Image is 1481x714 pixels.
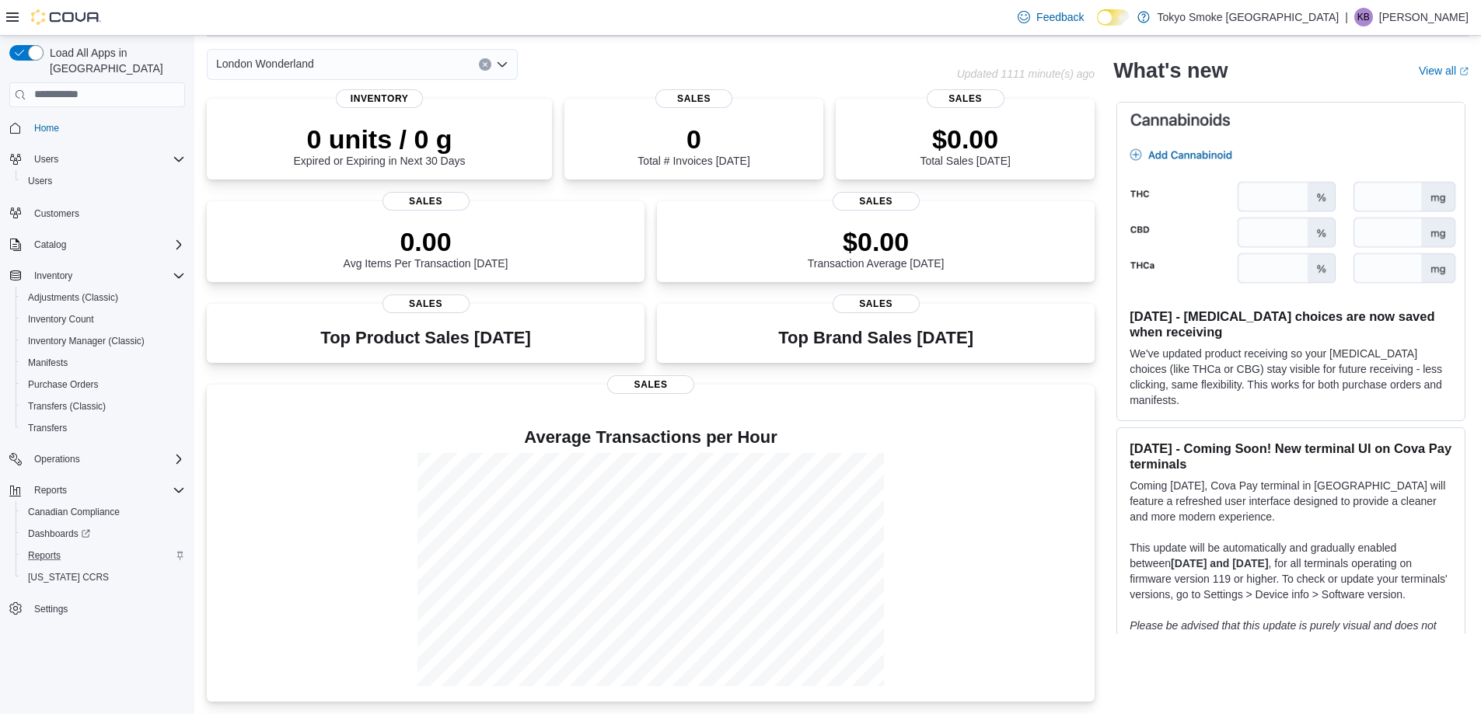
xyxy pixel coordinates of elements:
p: $0.00 [920,124,1010,155]
span: Customers [28,203,185,222]
span: Dashboards [28,528,90,540]
p: 0.00 [344,226,508,257]
span: Settings [34,603,68,615]
span: Adjustments (Classic) [22,288,185,307]
button: Adjustments (Classic) [16,287,191,308]
span: Canadian Compliance [28,506,120,518]
span: Inventory Count [28,313,94,326]
span: Load All Apps in [GEOGRAPHIC_DATA] [44,45,185,76]
p: This update will be automatically and gradually enabled between , for all terminals operating on ... [1130,540,1452,602]
span: Transfers (Classic) [22,397,185,416]
span: Inventory [28,266,185,285]
button: Reports [28,481,73,500]
h3: [DATE] - Coming Soon! New terminal UI on Cova Pay terminals [1130,441,1452,472]
span: Inventory Count [22,310,185,329]
span: Settings [28,599,185,618]
button: Inventory [3,265,191,287]
span: Sales [382,294,470,313]
span: Sales [607,375,694,394]
div: Transaction Average [DATE] [808,226,945,270]
button: Open list of options [496,58,508,71]
span: Manifests [28,357,68,369]
span: Operations [34,453,80,465]
p: Tokyo Smoke [GEOGRAPHIC_DATA] [1158,8,1340,26]
span: Reports [28,481,185,500]
span: Home [28,118,185,138]
nav: Complex example [9,110,185,660]
p: [PERSON_NAME] [1379,8,1469,26]
span: Reports [28,549,61,562]
a: Inventory Count [22,310,100,329]
span: Manifests [22,354,185,372]
p: | [1345,8,1348,26]
button: [US_STATE] CCRS [16,566,191,588]
span: Reports [22,546,185,565]
button: Settings [3,597,191,620]
p: 0 [637,124,749,155]
div: Expired or Expiring in Next 30 Days [294,124,466,167]
img: Cova [31,9,101,25]
span: Purchase Orders [22,375,185,394]
button: Home [3,117,191,139]
button: Customers [3,201,191,224]
button: Inventory [28,266,79,285]
span: Home [34,122,59,134]
button: Catalog [3,234,191,256]
a: Transfers (Classic) [22,397,112,416]
span: KB [1357,8,1370,26]
span: Users [28,175,52,187]
button: Transfers [16,417,191,439]
span: Sales [655,89,733,108]
span: Users [28,150,185,169]
a: Canadian Compliance [22,503,126,521]
span: Washington CCRS [22,568,185,587]
span: Inventory Manager (Classic) [22,332,185,350]
button: Inventory Count [16,308,191,330]
a: Inventory Manager (Classic) [22,332,151,350]
button: Users [16,170,191,192]
span: Transfers [22,419,185,437]
span: Sales [833,192,920,211]
span: Catalog [28,235,185,254]
p: 0 units / 0 g [294,124,466,155]
em: Please be advised that this update is purely visual and does not impact payment functionality. [1130,619,1437,647]
a: Purchase Orders [22,375,105,394]
h2: What's new [1113,58,1228,83]
span: Sales [833,294,920,313]
button: Manifests [16,352,191,374]
p: We've updated product receiving so your [MEDICAL_DATA] choices (like THCa or CBG) stay visible fo... [1130,346,1452,408]
span: Users [34,153,58,165]
span: Catalog [34,239,66,251]
span: Dashboards [22,524,185,543]
span: Sales [382,192,470,211]
button: Users [28,150,65,169]
div: Avg Items Per Transaction [DATE] [344,226,508,270]
span: Reports [34,484,67,496]
a: Settings [28,600,74,618]
a: Reports [22,546,67,565]
button: Inventory Manager (Classic) [16,330,191,352]
span: Users [22,172,185,190]
span: Customers [34,207,79,220]
span: Transfers (Classic) [28,400,106,413]
p: Coming [DATE], Cova Pay terminal in [GEOGRAPHIC_DATA] will feature a refreshed user interface des... [1130,478,1452,524]
span: Feedback [1036,9,1084,25]
button: Operations [3,448,191,470]
span: Purchase Orders [28,378,99,391]
h4: Average Transactions per Hour [219,428,1082,447]
button: Reports [16,545,191,566]
button: Catalog [28,235,72,254]
button: Canadian Compliance [16,501,191,523]
p: $0.00 [808,226,945,257]
a: Feedback [1011,2,1090,33]
span: Canadian Compliance [22,503,185,521]
span: Adjustments (Classic) [28,291,118,304]
button: Clear input [479,58,491,71]
a: [US_STATE] CCRS [22,568,115,587]
span: London Wonderland [216,54,314,73]
a: Dashboards [22,524,96,543]
span: Transfers [28,422,67,434]
span: Operations [28,450,185,468]
span: [US_STATE] CCRS [28,571,109,583]
button: Users [3,148,191,170]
